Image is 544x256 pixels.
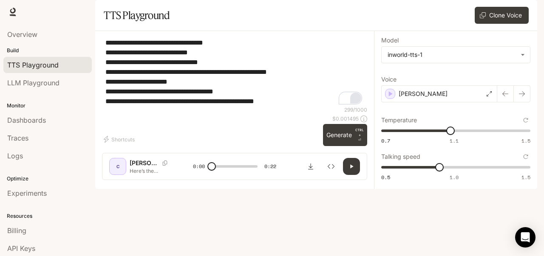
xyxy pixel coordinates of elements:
span: 1.5 [521,174,530,181]
div: inworld-tts-1 [388,51,516,59]
button: Shortcuts [102,132,138,146]
span: 1.1 [450,137,459,144]
p: [PERSON_NAME] [399,90,448,98]
p: Talking speed [381,154,420,160]
div: C [111,160,125,173]
span: 0:00 [193,162,205,171]
button: Reset to default [521,152,530,161]
button: Copy Voice ID [159,160,171,166]
div: Open Intercom Messenger [515,227,535,248]
span: 0.5 [381,174,390,181]
p: [PERSON_NAME] [130,159,159,167]
h1: TTS Playground [104,7,170,24]
span: 0.7 [381,137,390,144]
p: Model [381,37,399,43]
p: Temperature [381,117,417,123]
p: ⏎ [355,127,364,143]
p: Here’s the mindset shift that saved me years of stress: You don’t need to fix everything right no... [130,167,173,174]
button: GenerateCTRL +⏎ [323,124,367,146]
span: 1.5 [521,137,530,144]
button: Inspect [323,158,340,175]
p: CTRL + [355,127,364,138]
p: Voice [381,76,397,82]
button: Reset to default [521,115,530,125]
p: 299 / 1000 [344,106,367,113]
button: Clone Voice [475,7,529,24]
button: Download audio [302,158,319,175]
div: inworld-tts-1 [382,47,530,63]
textarea: To enrich screen reader interactions, please activate Accessibility in Grammarly extension settings [105,38,364,106]
span: 0:22 [264,162,276,171]
span: 1.0 [450,174,459,181]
